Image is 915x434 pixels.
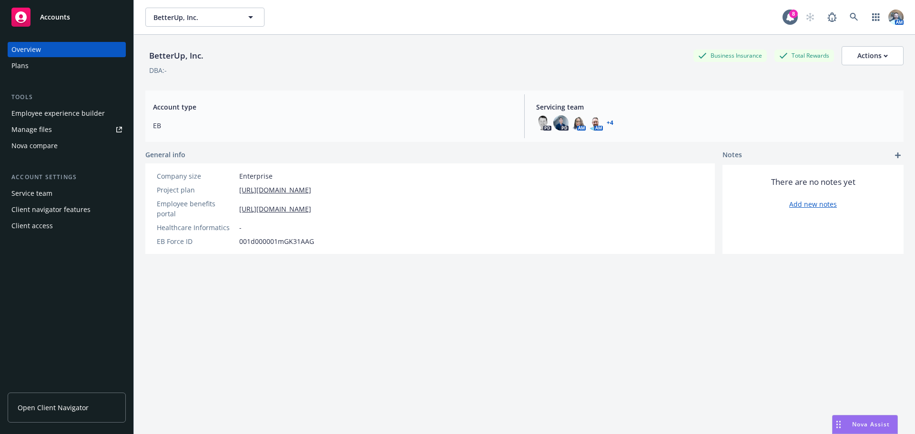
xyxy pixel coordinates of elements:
[149,65,167,75] div: DBA: -
[607,120,613,126] a: +4
[157,222,235,232] div: Healthcare Informatics
[722,150,742,161] span: Notes
[536,115,551,131] img: photo
[153,102,513,112] span: Account type
[832,415,898,434] button: Nova Assist
[789,10,798,18] div: 8
[774,50,834,61] div: Total Rewards
[145,50,207,62] div: BetterUp, Inc.
[145,150,185,160] span: General info
[536,102,896,112] span: Servicing team
[892,150,904,161] a: add
[789,199,837,209] a: Add new notes
[153,12,236,22] span: BetterUp, Inc.
[157,185,235,195] div: Project plan
[239,185,311,195] a: [URL][DOMAIN_NAME]
[11,42,41,57] div: Overview
[8,42,126,57] a: Overview
[11,106,105,121] div: Employee experience builder
[8,58,126,73] a: Plans
[145,8,264,27] button: BetterUp, Inc.
[11,218,53,233] div: Client access
[11,58,29,73] div: Plans
[18,403,89,413] span: Open Client Navigator
[833,415,844,434] div: Drag to move
[888,10,904,25] img: photo
[8,4,126,30] a: Accounts
[801,8,820,27] a: Start snowing
[8,218,126,233] a: Client access
[239,171,273,181] span: Enterprise
[771,176,855,188] span: There are no notes yet
[157,199,235,219] div: Employee benefits portal
[239,204,311,214] a: [URL][DOMAIN_NAME]
[239,222,242,232] span: -
[11,138,58,153] div: Nova compare
[553,115,569,131] img: photo
[570,115,586,131] img: photo
[693,50,767,61] div: Business Insurance
[8,92,126,102] div: Tools
[823,8,842,27] a: Report a Bug
[40,13,70,21] span: Accounts
[153,121,513,131] span: EB
[11,122,52,137] div: Manage files
[11,186,52,201] div: Service team
[239,236,314,246] span: 001d000001mGK31AAG
[844,8,864,27] a: Search
[857,47,888,65] div: Actions
[8,138,126,153] a: Nova compare
[157,236,235,246] div: EB Force ID
[866,8,885,27] a: Switch app
[8,172,126,182] div: Account settings
[8,186,126,201] a: Service team
[8,122,126,137] a: Manage files
[8,202,126,217] a: Client navigator features
[8,106,126,121] a: Employee experience builder
[157,171,235,181] div: Company size
[11,202,91,217] div: Client navigator features
[852,420,890,428] span: Nova Assist
[588,115,603,131] img: photo
[842,46,904,65] button: Actions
